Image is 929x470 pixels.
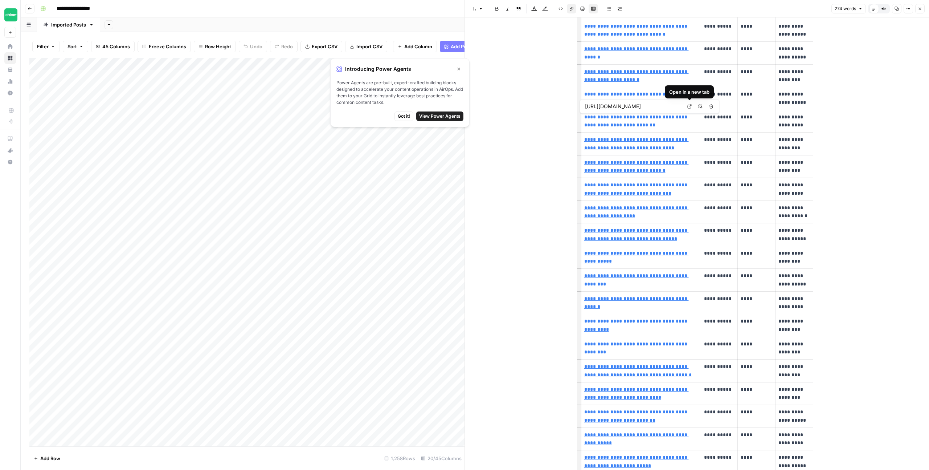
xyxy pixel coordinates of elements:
[418,453,464,464] div: 20/45 Columns
[149,43,186,50] span: Freeze Columns
[451,43,490,50] span: Add Power Agent
[835,5,856,12] span: 274 words
[4,87,16,99] a: Settings
[37,17,100,32] a: Imported Posts
[102,43,130,50] span: 45 Columns
[205,43,231,50] span: Row Height
[4,41,16,52] a: Home
[419,113,461,119] span: View Power Agents
[356,43,382,50] span: Import CSV
[29,453,65,464] button: Add Row
[336,80,463,106] span: Power Agents are pre-built, expert-crafted building blocks designed to accelerate your content op...
[440,41,495,52] button: Add Power Agent
[336,64,463,74] div: Introducing Power Agents
[404,43,432,50] span: Add Column
[4,6,16,24] button: Workspace: Chime
[37,43,49,50] span: Filter
[91,41,135,52] button: 45 Columns
[67,43,77,50] span: Sort
[831,4,866,13] button: 274 words
[250,43,262,50] span: Undo
[40,455,60,462] span: Add Row
[4,52,16,64] a: Browse
[669,88,709,96] div: Open in a new tab
[300,41,342,52] button: Export CSV
[4,145,16,156] button: What's new?
[393,41,437,52] button: Add Column
[312,43,337,50] span: Export CSV
[4,64,16,76] a: Your Data
[4,156,16,168] button: Help + Support
[63,41,88,52] button: Sort
[51,21,86,28] div: Imported Posts
[281,43,293,50] span: Redo
[394,112,413,121] button: Got it!
[32,41,60,52] button: Filter
[416,112,463,121] button: View Power Agents
[138,41,191,52] button: Freeze Columns
[194,41,236,52] button: Row Height
[4,8,17,21] img: Chime Logo
[398,113,410,119] span: Got it!
[239,41,267,52] button: Undo
[4,76,16,87] a: Usage
[5,145,16,156] div: What's new?
[345,41,387,52] button: Import CSV
[270,41,298,52] button: Redo
[4,133,16,145] a: AirOps Academy
[381,453,418,464] div: 1,258 Rows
